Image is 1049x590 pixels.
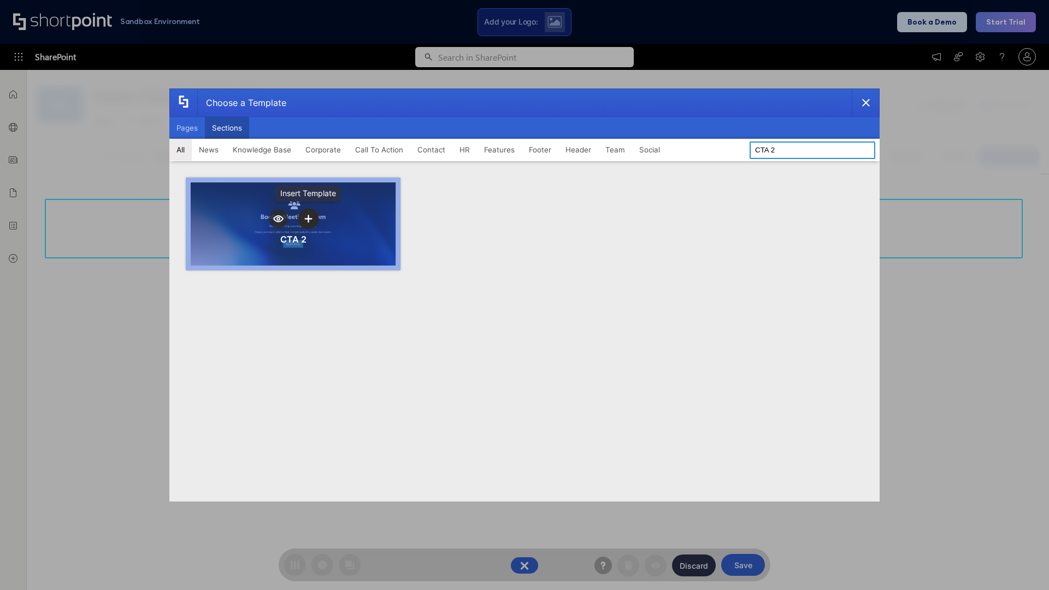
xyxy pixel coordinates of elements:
iframe: Chat Widget [994,538,1049,590]
div: Choose a Template [197,89,286,116]
button: News [192,139,226,161]
button: Contact [410,139,452,161]
button: Pages [169,117,205,139]
button: Footer [522,139,558,161]
div: CTA 2 [280,234,307,245]
button: Call To Action [348,139,410,161]
input: Search [750,141,875,159]
button: Header [558,139,598,161]
button: Corporate [298,139,348,161]
button: Sections [205,117,249,139]
button: Knowledge Base [226,139,298,161]
button: HR [452,139,477,161]
button: Social [632,139,667,161]
button: All [169,139,192,161]
button: Team [598,139,632,161]
button: Features [477,139,522,161]
div: template selector [169,88,880,501]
